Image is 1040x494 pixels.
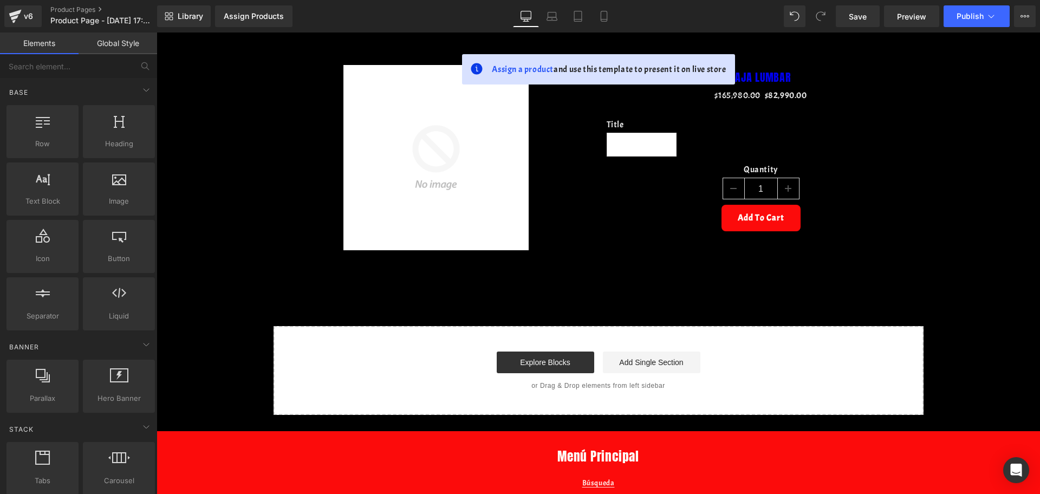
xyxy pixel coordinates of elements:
label: Title [450,87,759,100]
div: Assign Products [224,12,284,21]
span: Text Block [10,196,75,207]
h2: Menú Principal [331,416,551,432]
span: Stack [8,424,35,434]
button: Undo [784,5,805,27]
span: Image [86,196,152,207]
span: Banner [8,342,40,352]
p: or Drag & Drop elements from left sidebar [134,349,750,357]
a: Product Pages [50,5,175,14]
span: Add To Cart [581,180,628,191]
span: Publish [957,12,984,21]
div: v6 [22,9,35,23]
a: Explore Blocks [340,319,438,341]
span: Button [86,253,152,264]
a: Add Single Section [446,319,544,341]
span: Assign a product [335,31,397,42]
a: Tablet [565,5,591,27]
img: FAJA LUMBAR [187,32,372,218]
span: Tabs [10,475,75,486]
button: Publish [944,5,1010,27]
span: Default Title [461,101,509,123]
span: Hero Banner [86,393,152,404]
a: FAJA LUMBAR [574,38,635,51]
a: Mobile [591,5,617,27]
span: Preview [897,11,926,22]
span: Parallax [10,393,75,404]
span: Base [8,87,29,97]
span: $165,980.00 [558,57,604,68]
button: More [1014,5,1036,27]
a: Global Style [79,32,157,54]
div: Open Intercom Messenger [1003,457,1029,483]
a: Búsqueda [426,444,458,457]
span: Save [849,11,867,22]
button: Redo [810,5,831,27]
span: Row [10,138,75,149]
span: Icon [10,253,75,264]
button: Add To Cart [565,172,644,199]
a: Desktop [513,5,539,27]
a: New Library [157,5,211,27]
span: Carousel [86,475,152,486]
label: Quantity [450,132,759,145]
span: Product Page - [DATE] 17:28:51 [50,16,154,25]
span: and use this template to present it on live store [335,30,569,43]
span: Liquid [86,310,152,322]
span: Heading [86,138,152,149]
span: Separator [10,310,75,322]
span: $82,990.00 [608,55,651,71]
a: Preview [884,5,939,27]
span: Library [178,11,203,21]
a: v6 [4,5,42,27]
a: Laptop [539,5,565,27]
